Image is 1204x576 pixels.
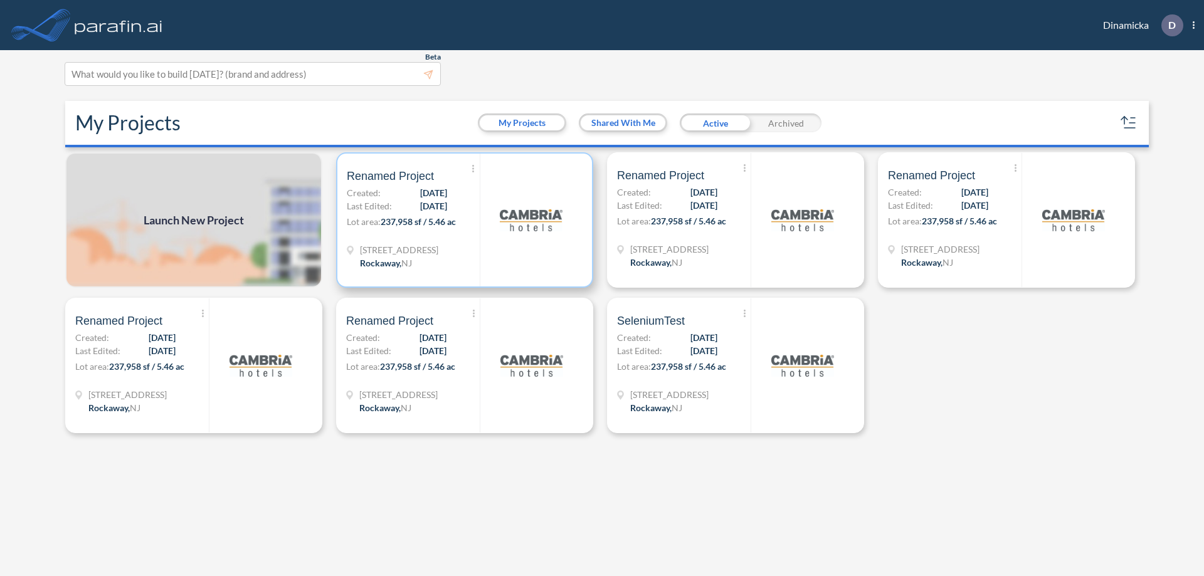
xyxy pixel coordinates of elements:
span: NJ [672,402,682,413]
span: 321 Mt Hope Ave [88,388,167,401]
span: Rockaway , [630,257,672,268]
span: Created: [347,186,381,199]
span: 321 Mt Hope Ave [901,243,980,256]
span: Lot area: [617,216,651,226]
img: add [65,152,322,288]
div: Rockaway, NJ [88,401,140,414]
span: [DATE] [420,344,446,357]
span: Launch New Project [144,212,244,229]
span: 237,958 sf / 5.46 ac [651,216,726,226]
div: Rockaway, NJ [630,256,682,269]
span: 321 Mt Hope Ave [630,243,709,256]
img: logo [72,13,165,38]
div: Active [680,113,751,132]
span: Lot area: [617,361,651,372]
img: logo [771,334,834,397]
span: [DATE] [420,186,447,199]
img: logo [500,189,562,251]
span: NJ [401,402,411,413]
span: [DATE] [420,199,447,212]
span: Rockaway , [630,402,672,413]
h2: My Projects [75,111,181,135]
span: Renamed Project [346,313,433,328]
span: 237,958 sf / 5.46 ac [381,216,456,227]
p: D [1168,19,1176,31]
span: [DATE] [690,344,717,357]
span: 237,958 sf / 5.46 ac [380,361,455,372]
img: logo [500,334,563,397]
span: Last Edited: [617,344,662,357]
span: Rockaway , [359,402,401,413]
img: logo [1042,189,1105,251]
span: Last Edited: [888,199,933,212]
span: 237,958 sf / 5.46 ac [922,216,997,226]
button: My Projects [480,115,564,130]
span: NJ [943,257,953,268]
span: Rockaway , [360,258,401,268]
span: [DATE] [961,199,988,212]
span: NJ [672,257,682,268]
span: Last Edited: [347,199,392,212]
span: Lot area: [347,216,381,227]
div: Dinamicka [1084,14,1195,36]
span: Last Edited: [617,199,662,212]
div: Archived [751,113,821,132]
span: [DATE] [149,344,176,357]
a: Launch New Project [65,152,322,288]
button: sort [1119,113,1139,133]
span: [DATE] [961,186,988,199]
span: Renamed Project [888,168,975,183]
span: Created: [617,186,651,199]
img: logo [771,189,834,251]
span: Lot area: [888,216,922,226]
div: Rockaway, NJ [359,401,411,414]
img: logo [230,334,292,397]
span: 321 Mt Hope Ave [359,388,438,401]
span: [DATE] [690,199,717,212]
span: Rockaway , [88,402,130,413]
div: Rockaway, NJ [360,256,412,270]
span: [DATE] [690,186,717,199]
span: Created: [617,331,651,344]
span: SeleniumTest [617,313,685,328]
span: Rockaway , [901,257,943,268]
span: NJ [401,258,412,268]
span: 237,958 sf / 5.46 ac [109,361,184,372]
span: 237,958 sf / 5.46 ac [651,361,726,372]
span: Last Edited: [75,344,120,357]
span: Lot area: [75,361,109,372]
span: Renamed Project [617,168,704,183]
span: 321 Mt Hope Ave [630,388,709,401]
span: NJ [130,402,140,413]
span: Renamed Project [75,313,162,328]
span: [DATE] [149,331,176,344]
span: Created: [75,331,109,344]
span: Created: [346,331,380,344]
span: Created: [888,186,922,199]
div: Rockaway, NJ [630,401,682,414]
span: Last Edited: [346,344,391,357]
span: Lot area: [346,361,380,372]
span: [DATE] [690,331,717,344]
span: 321 Mt Hope Ave [360,243,438,256]
button: Shared With Me [581,115,665,130]
span: [DATE] [420,331,446,344]
span: Renamed Project [347,169,434,184]
div: Rockaway, NJ [901,256,953,269]
span: Beta [425,52,441,62]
